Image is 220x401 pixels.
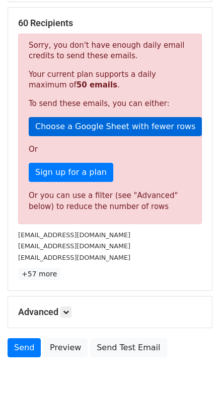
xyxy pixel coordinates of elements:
[18,254,130,261] small: [EMAIL_ADDRESS][DOMAIN_NAME]
[77,80,117,89] strong: 50 emails
[90,338,167,357] a: Send Test Email
[29,117,202,136] a: Choose a Google Sheet with fewer rows
[29,69,191,90] p: Your current plan supports a daily maximum of .
[29,144,191,155] p: Or
[29,40,191,61] p: Sorry, you don't have enough daily email credits to send these emails.
[29,163,113,182] a: Sign up for a plan
[29,190,191,213] div: Or you can use a filter (see "Advanced" below) to reduce the number of rows
[43,338,88,357] a: Preview
[8,338,41,357] a: Send
[18,231,130,239] small: [EMAIL_ADDRESS][DOMAIN_NAME]
[29,98,191,109] p: To send these emails, you can either:
[18,242,130,250] small: [EMAIL_ADDRESS][DOMAIN_NAME]
[18,268,60,280] a: +57 more
[18,307,202,318] h5: Advanced
[170,353,220,401] iframe: Chat Widget
[18,18,202,29] h5: 60 Recipients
